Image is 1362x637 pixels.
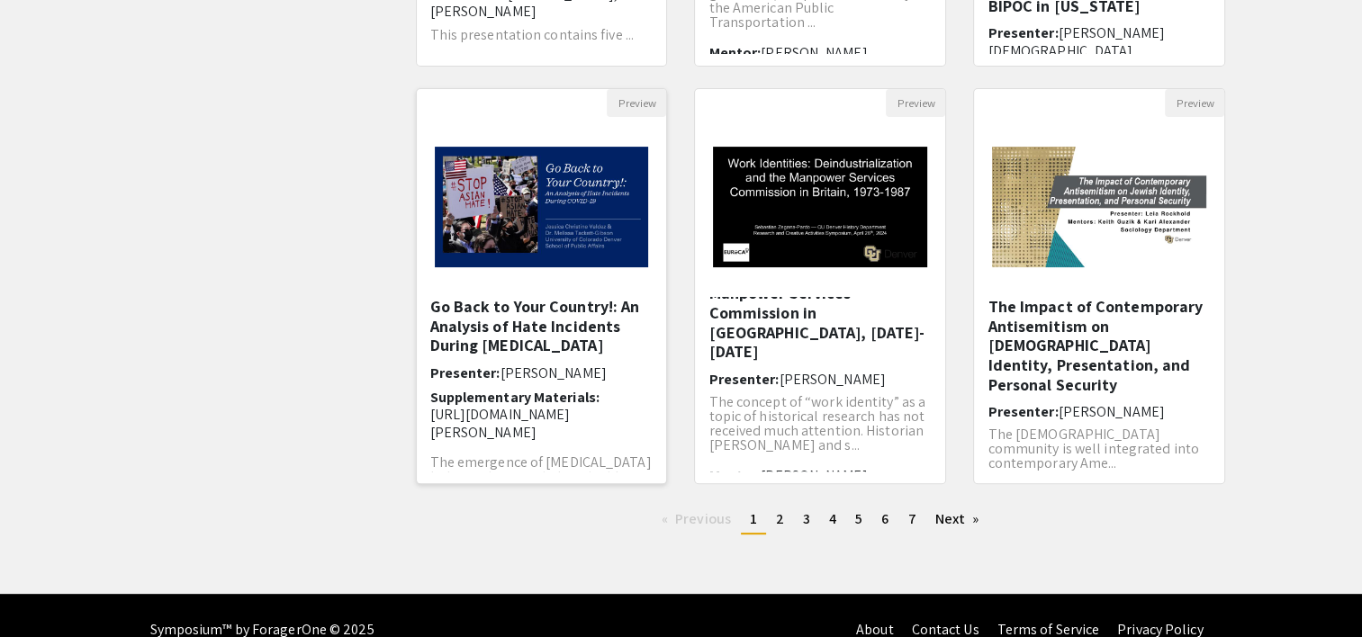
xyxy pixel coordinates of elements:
span: 3 [803,509,810,528]
span: [PERSON_NAME][DEMOGRAPHIC_DATA] [988,23,1164,59]
span: [PERSON_NAME] [1058,402,1164,421]
img: <p>The Impact of Contemporary Antisemitism on Jewish Identity, Presentation, and Personal Securit... [974,129,1224,285]
span: 5 [855,509,862,528]
iframe: Chat [14,556,77,624]
h5: The Impact of Contemporary Antisemitism on [DEMOGRAPHIC_DATA] Identity, Presentation, and Persona... [988,297,1211,394]
button: Preview [607,89,666,117]
span: 6 [881,509,888,528]
span: [PERSON_NAME] [779,370,885,389]
span: 4 [829,509,836,528]
span: The [DEMOGRAPHIC_DATA] community is well integrated into contemporary Ame... [988,425,1198,472]
p: The emergence of [MEDICAL_DATA] led to an increase in hate incidents against the [DEMOGRAPHIC_DAT... [430,455,654,542]
span: 1 [750,509,757,528]
div: Open Presentation <p>Work Identities: Deindustrialization and the Manpower Services Commission in... [694,88,946,484]
h5: Work Identities: Deindustrialization and the Manpower Services Commission in [GEOGRAPHIC_DATA], [... [708,245,932,362]
button: Preview [1165,89,1224,117]
h6: Presenter: [708,371,932,388]
span: 2 [776,509,784,528]
div: Open Presentation <p>The Impact of Contemporary Antisemitism on Jewish Identity, Presentation, an... [973,88,1225,484]
span: 7 [907,509,916,528]
span: Previous [675,509,731,528]
h6: Presenter: [430,364,654,381]
h6: Presenter: [988,403,1211,420]
p: This presentation contains five ... [430,28,654,42]
span: [PERSON_NAME] [761,43,867,62]
button: Preview [886,89,945,117]
img: <p>Go Back to Your Country!: An Analysis of Hate Incidents During COVID-19</p> [417,129,667,285]
span: [PERSON_NAME] [761,466,867,485]
h6: Presenter: [988,24,1211,58]
h5: Go Back to Your Country!: An Analysis of Hate Incidents During [MEDICAL_DATA] [430,297,654,355]
ul: Pagination [416,506,1226,534]
span: Supplementary Materials: [430,388,600,407]
a: Next page [926,506,988,533]
span: Mentor: [708,43,761,62]
span: [PERSON_NAME] [501,363,607,382]
div: Open Presentation <p>Go Back to Your Country!: An Analysis of Hate Incidents During COVID-19</p> [416,88,668,484]
img: <p>Work Identities: Deindustrialization and the Manpower Services Commission in Britain, 1973-198... [695,129,945,285]
p: The concept of “work identity” as a topic of historical research has not received much attention.... [708,395,932,453]
span: Mentor: [708,466,761,485]
p: [URL][DOMAIN_NAME][PERSON_NAME] [430,406,654,440]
